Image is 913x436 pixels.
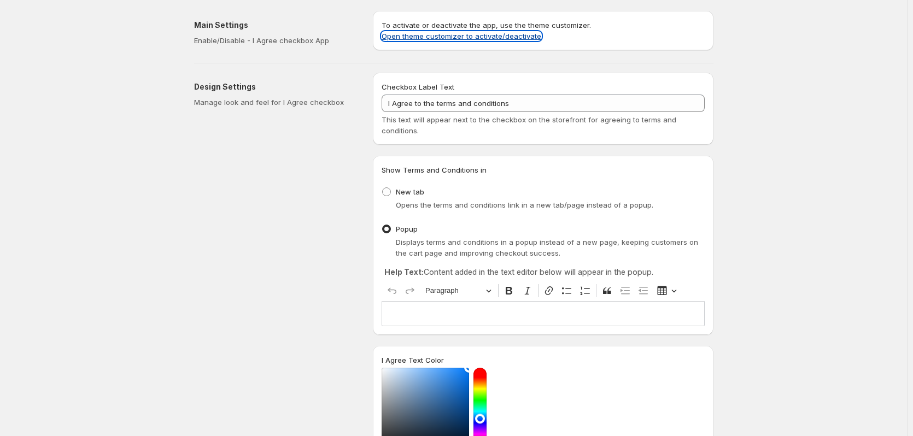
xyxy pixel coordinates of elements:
span: Popup [396,225,418,233]
p: To activate or deactivate the app, use the theme customizer. [382,20,705,42]
span: Checkbox Label Text [382,83,454,91]
a: Open theme customizer to activate/deactivate [382,32,541,40]
span: This text will appear next to the checkbox on the storefront for agreeing to terms and conditions. [382,115,676,135]
strong: Help Text: [384,267,424,276]
span: Displays terms and conditions in a popup instead of a new page, keeping customers on the cart pag... [396,238,698,257]
p: Enable/Disable - I Agree checkbox App [194,35,355,46]
button: Paragraph, Heading [420,282,496,299]
p: Content added in the text editor below will appear in the popup. [384,267,702,278]
label: I Agree Text Color [382,355,444,366]
span: New tab [396,187,424,196]
span: Opens the terms and conditions link in a new tab/page instead of a popup. [396,201,653,209]
h2: Design Settings [194,81,355,92]
span: Paragraph [425,284,482,297]
div: Editor editing area: main. Press Alt+0 for help. [382,301,705,326]
span: Show Terms and Conditions in [382,166,487,174]
div: Editor toolbar [382,280,705,301]
h2: Main Settings [194,20,355,31]
p: Manage look and feel for I Agree checkbox [194,97,355,108]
